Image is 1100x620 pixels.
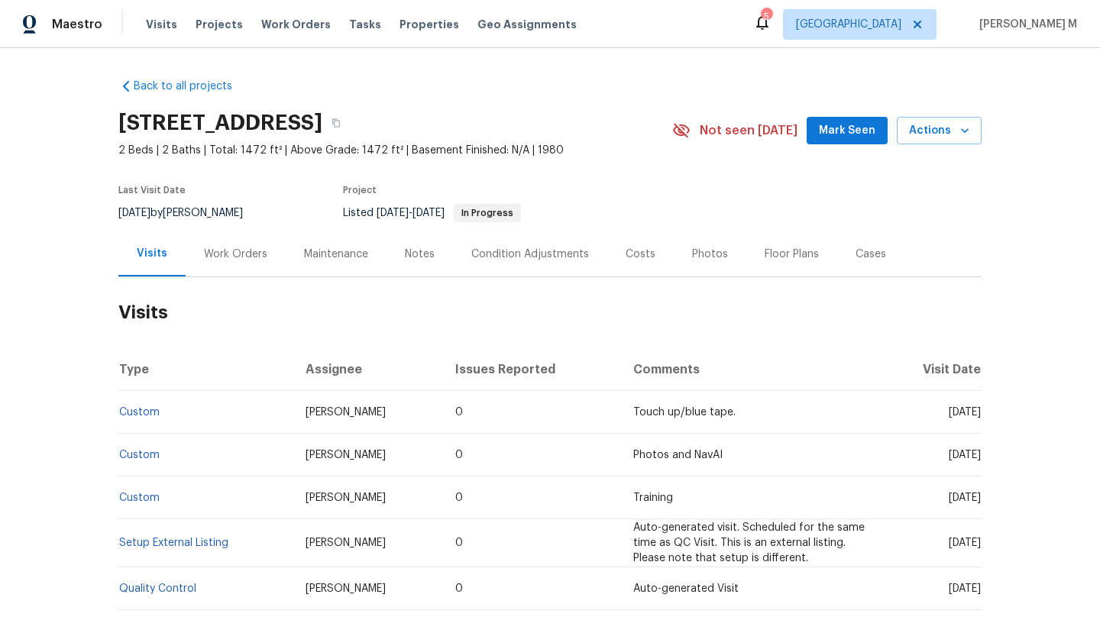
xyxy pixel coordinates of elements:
[400,17,459,32] span: Properties
[322,109,350,137] button: Copy Address
[119,407,160,418] a: Custom
[304,247,368,262] div: Maintenance
[196,17,243,32] span: Projects
[118,348,293,391] th: Type
[909,121,969,140] span: Actions
[471,247,589,262] div: Condition Adjustments
[765,247,819,262] div: Floor Plans
[633,407,736,418] span: Touch up/blue tape.
[633,522,865,563] span: Auto-generated visit. Scheduled for the same time as QC Visit. This is an external listing. Pleas...
[118,208,150,218] span: [DATE]
[455,208,519,218] span: In Progress
[949,407,981,418] span: [DATE]
[949,492,981,503] span: [DATE]
[343,186,377,195] span: Project
[118,143,672,158] span: 2 Beds | 2 Baths | Total: 1472 ft² | Above Grade: 1472 ft² | Basement Finished: N/A | 1980
[621,348,880,391] th: Comments
[118,186,186,195] span: Last Visit Date
[897,117,982,145] button: Actions
[880,348,982,391] th: Visit Date
[692,247,728,262] div: Photos
[119,583,196,594] a: Quality Control
[119,492,160,503] a: Custom
[349,19,381,30] span: Tasks
[261,17,331,32] span: Work Orders
[293,348,443,391] th: Assignee
[761,9,772,24] div: 5
[856,247,886,262] div: Cases
[455,538,463,548] span: 0
[306,583,386,594] span: [PERSON_NAME]
[796,17,901,32] span: [GEOGRAPHIC_DATA]
[455,492,463,503] span: 0
[477,17,577,32] span: Geo Assignments
[119,538,228,548] a: Setup External Listing
[118,79,265,94] a: Back to all projects
[146,17,177,32] span: Visits
[949,538,981,548] span: [DATE]
[973,17,1077,32] span: [PERSON_NAME] M
[306,450,386,460] span: [PERSON_NAME]
[443,348,621,391] th: Issues Reported
[700,123,797,138] span: Not seen [DATE]
[455,407,463,418] span: 0
[949,450,981,460] span: [DATE]
[455,450,463,460] span: 0
[405,247,435,262] div: Notes
[633,450,723,460] span: Photos and NavAI
[633,583,739,594] span: Auto-generated Visit
[819,121,875,140] span: Mark Seen
[306,407,386,418] span: [PERSON_NAME]
[119,450,160,460] a: Custom
[377,208,445,218] span: -
[377,208,409,218] span: [DATE]
[204,247,267,262] div: Work Orders
[949,583,981,594] span: [DATE]
[343,208,521,218] span: Listed
[455,583,463,594] span: 0
[306,538,386,548] span: [PERSON_NAME]
[118,204,261,222] div: by [PERSON_NAME]
[633,492,673,503] span: Training
[118,277,982,348] h2: Visits
[118,115,322,131] h2: [STREET_ADDRESS]
[626,247,655,262] div: Costs
[137,246,167,261] div: Visits
[306,492,386,503] span: [PERSON_NAME]
[52,17,102,32] span: Maestro
[807,117,888,145] button: Mark Seen
[412,208,445,218] span: [DATE]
